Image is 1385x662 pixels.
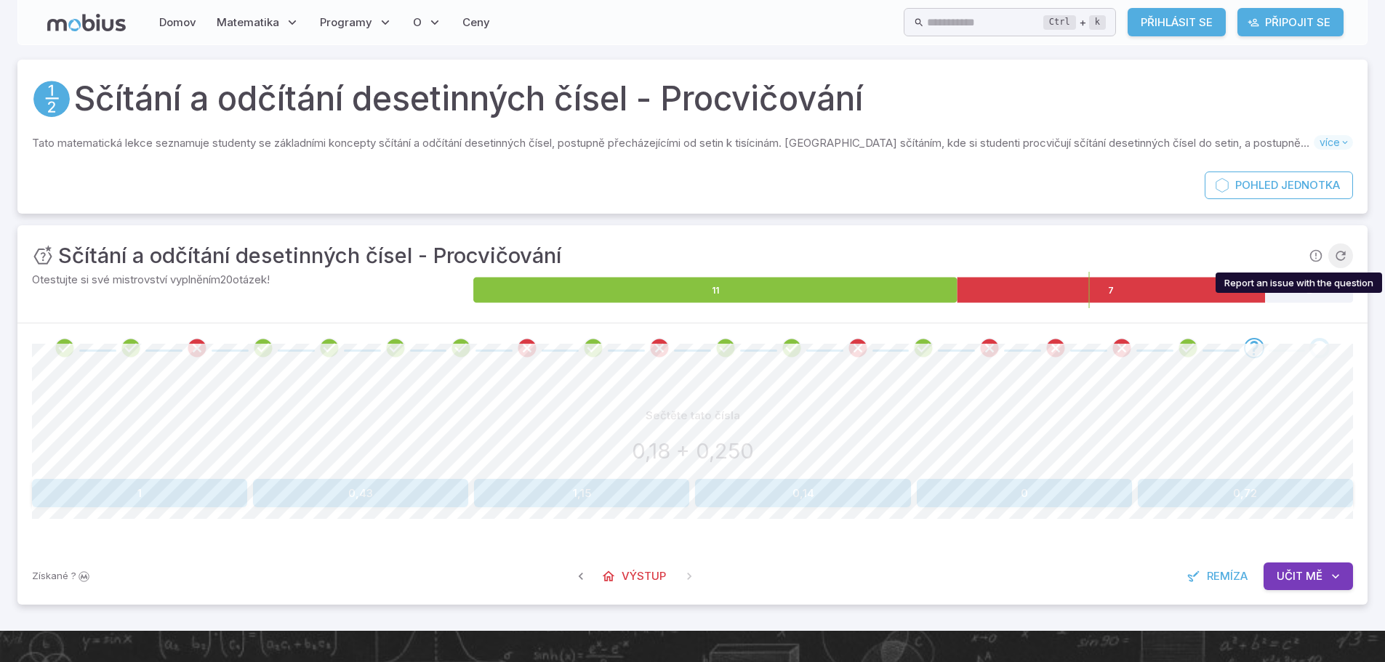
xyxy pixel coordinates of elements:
[1205,171,1353,199] a: PohledJednotka
[55,338,75,358] div: Review your answer
[1328,243,1353,268] span: Obnovit otázku
[58,243,561,268] font: Sčítání a odčítání desetinných čísel - Procvičování
[1045,338,1066,358] div: Review your answer
[1281,178,1340,192] font: Jednotka
[1141,15,1213,29] font: Přihlásit se
[979,338,1000,358] div: Review your answer
[32,569,92,584] p: Přihlaste se a vydělejte si Mobiovy dolary
[1179,562,1258,590] button: Remíza
[913,338,934,358] div: Review your answer
[451,338,471,358] div: Review your answer
[253,338,273,358] div: Review your answer
[385,338,406,358] div: Review your answer
[320,15,372,29] font: Programy
[217,15,279,29] font: Matematika
[583,338,603,358] div: Review your answer
[159,15,196,29] font: Domov
[71,570,76,581] font: ?
[32,79,71,118] a: Zlomky/Desetinná čísla
[1112,338,1132,358] div: Review your answer
[137,486,142,500] font: 1
[1079,15,1086,29] font: +
[1233,486,1257,500] font: 0,72
[1216,273,1382,293] div: Report an issue with the question
[121,338,141,358] div: Review your answer
[32,136,1309,198] font: Tato matematická lekce seznamuje studenty se základními koncepty sčítání a odčítání desetinných č...
[573,486,591,500] font: 1,15
[462,15,490,29] font: Ceny
[1021,486,1028,500] font: 0
[155,6,201,39] a: Domov
[458,6,494,39] a: Ceny
[1237,8,1344,36] a: Připojit se
[695,479,910,507] button: 0,14
[32,273,220,286] font: Otestujte si své mistrovství vyplněním
[632,438,754,464] font: 0,18 + 0,250
[1089,15,1106,30] kbd: k
[1265,15,1330,29] font: Připojit se
[1043,15,1076,30] kbd: Ctrl
[646,408,740,422] font: Sečtěte tato čísla
[848,338,868,358] div: Review your answer
[187,338,207,358] div: Review your answer
[1306,569,1322,583] font: Mě
[782,338,802,358] div: Review your answer
[319,338,340,358] div: Review your answer
[649,338,670,358] div: Review your answer
[1178,338,1198,358] div: Review your answer
[1309,338,1330,358] div: Přejít k další otázce
[715,338,736,358] div: Review your answer
[1235,178,1278,192] font: Pohled
[1207,569,1248,583] font: Remíza
[792,486,814,500] font: 0,14
[32,570,68,581] font: Získané
[568,563,594,589] span: Previous Question
[1128,8,1226,36] a: Přihlásit se
[676,563,702,589] span: Na poslední otázku
[1277,569,1303,583] font: Učit
[1138,479,1353,507] button: 0,72
[413,15,422,29] font: O
[917,479,1132,507] button: 0
[474,479,689,507] button: 1,15
[74,78,863,118] font: Sčítání a odčítání desetinných čísel - Procvičování
[32,479,247,507] button: 1
[233,273,270,286] font: otázek!
[253,479,468,507] button: 0,43
[1264,562,1353,590] button: UčitMě
[622,569,666,583] font: Výstup
[1244,338,1264,358] div: Přejít k další otázce
[517,338,537,358] div: Review your answer
[1304,243,1328,268] span: Nahlásit problém s otázkou
[594,562,676,590] a: Výstup
[348,486,373,500] font: 0,43
[220,273,233,286] font: 20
